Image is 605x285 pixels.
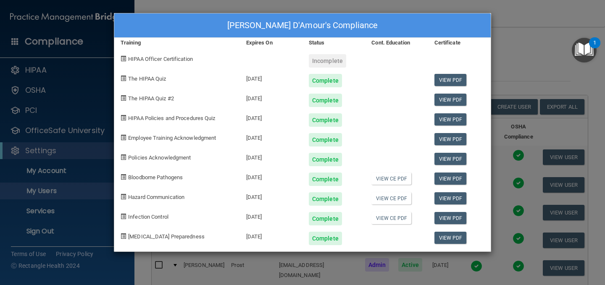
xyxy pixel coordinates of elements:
[114,13,491,38] div: [PERSON_NAME] D'Amour's Compliance
[309,192,342,206] div: Complete
[240,38,302,48] div: Expires On
[309,212,342,225] div: Complete
[309,113,342,127] div: Complete
[309,74,342,87] div: Complete
[434,232,467,244] a: View PDF
[434,192,467,204] a: View PDF
[460,225,595,259] iframe: Drift Widget Chat Controller
[365,38,428,48] div: Cont. Education
[371,192,411,204] a: View CE PDF
[572,38,597,63] button: Open Resource Center, 1 new notification
[309,153,342,166] div: Complete
[434,212,467,224] a: View PDF
[128,194,184,200] span: Hazard Communication
[309,133,342,146] div: Complete
[240,127,302,146] div: [DATE]
[434,153,467,165] a: View PDF
[114,38,240,48] div: Training
[434,94,467,106] a: View PDF
[371,173,411,185] a: View CE PDF
[240,206,302,225] div: [DATE]
[240,146,302,166] div: [DATE]
[434,173,467,185] a: View PDF
[240,225,302,245] div: [DATE]
[434,113,467,126] a: View PDF
[240,107,302,127] div: [DATE]
[240,87,302,107] div: [DATE]
[128,135,216,141] span: Employee Training Acknowledgment
[434,133,467,145] a: View PDF
[128,154,191,161] span: Policies Acknowledgment
[309,232,342,245] div: Complete
[309,94,342,107] div: Complete
[128,76,166,82] span: The HIPAA Quiz
[593,43,596,54] div: 1
[240,186,302,206] div: [DATE]
[128,174,183,180] span: Bloodborne Pathogens
[128,115,215,121] span: HIPAA Policies and Procedures Quiz
[428,38,491,48] div: Certificate
[128,56,193,62] span: HIPAA Officer Certification
[128,233,205,240] span: [MEDICAL_DATA] Preparedness
[240,68,302,87] div: [DATE]
[309,54,346,68] div: Incomplete
[371,212,411,224] a: View CE PDF
[434,74,467,86] a: View PDF
[309,173,342,186] div: Complete
[128,214,168,220] span: Infection Control
[240,166,302,186] div: [DATE]
[302,38,365,48] div: Status
[128,95,174,102] span: The HIPAA Quiz #2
